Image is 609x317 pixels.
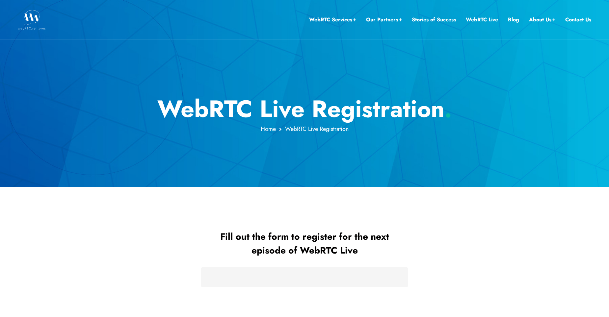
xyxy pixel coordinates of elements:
a: WebRTC Live [466,15,498,24]
a: Contact Us [565,15,591,24]
a: Blog [508,15,519,24]
a: WebRTC Services [309,15,356,24]
h2: Fill out the form to register for the next episode of WebRTC Live [202,230,407,257]
a: Home [261,125,276,133]
a: Stories of Success [412,15,456,24]
a: Our Partners [366,15,402,24]
span: . [444,92,452,126]
a: About Us [529,15,555,24]
img: WebRTC.ventures [18,10,46,30]
span: WebRTC Live Registration [285,125,349,133]
h1: WebRTC Live Registration [112,95,497,123]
